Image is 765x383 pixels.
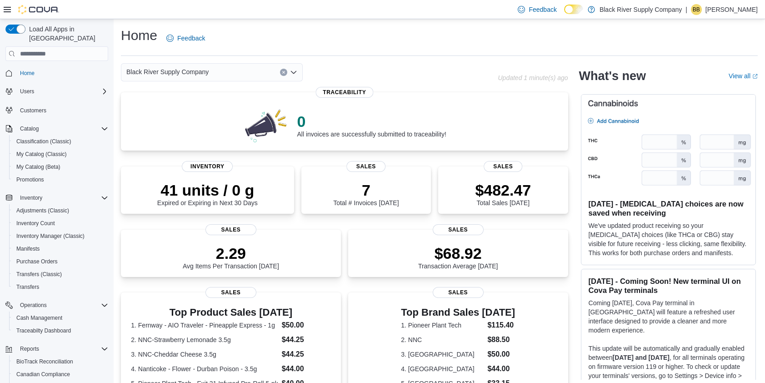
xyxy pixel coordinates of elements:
[131,335,278,344] dt: 2. NNC-Strawberry Lemonade 3.5g
[705,4,758,15] p: [PERSON_NAME]
[16,151,67,158] span: My Catalog (Classic)
[183,244,279,270] div: Avg Items Per Transaction [DATE]
[13,269,65,280] a: Transfers (Classic)
[9,324,112,337] button: Traceabilty Dashboard
[16,300,50,311] button: Operations
[564,14,565,15] span: Dark Mode
[16,327,71,334] span: Traceabilty Dashboard
[13,243,108,254] span: Manifests
[487,334,515,345] dd: $88.50
[401,321,484,330] dt: 1. Pioneer Plant Tech
[13,325,75,336] a: Traceabilty Dashboard
[13,369,108,380] span: Canadian Compliance
[280,69,287,76] button: Clear input
[13,231,88,242] a: Inventory Manager (Classic)
[589,221,748,257] p: We've updated product receiving so your [MEDICAL_DATA] choices (like THCa or CBG) stay visible fo...
[16,343,43,354] button: Reports
[691,4,702,15] div: Brandon Blount
[13,282,43,292] a: Transfers
[13,174,108,185] span: Promotions
[290,69,297,76] button: Open list of options
[131,321,278,330] dt: 1. Fernway - AIO Traveler - Pineapple Express - 1g
[2,66,112,80] button: Home
[2,122,112,135] button: Catalog
[157,181,258,207] div: Expired or Expiring in Next 30 Days
[16,220,55,227] span: Inventory Count
[2,103,112,116] button: Customers
[401,364,484,373] dt: 4. [GEOGRAPHIC_DATA]
[333,181,399,199] p: 7
[131,307,330,318] h3: Top Product Sales [DATE]
[13,136,108,147] span: Classification (Classic)
[729,72,758,80] a: View allExternal link
[401,350,484,359] dt: 3. [GEOGRAPHIC_DATA]
[20,194,42,202] span: Inventory
[9,161,112,173] button: My Catalog (Beta)
[16,271,62,278] span: Transfers (Classic)
[13,256,108,267] span: Purchase Orders
[347,161,386,172] span: Sales
[282,349,331,360] dd: $44.25
[752,74,758,79] svg: External link
[205,287,256,298] span: Sales
[182,161,233,172] span: Inventory
[243,107,290,143] img: 0
[13,218,108,229] span: Inventory Count
[13,205,73,216] a: Adjustments (Classic)
[589,277,748,295] h3: [DATE] - Coming Soon! New terminal UI on Cova Pay terminals
[183,244,279,262] p: 2.29
[282,363,331,374] dd: $44.00
[16,207,69,214] span: Adjustments (Classic)
[693,4,700,15] span: BB
[282,320,331,331] dd: $50.00
[433,224,484,235] span: Sales
[498,74,568,81] p: Updated 1 minute(s) ago
[13,231,108,242] span: Inventory Manager (Classic)
[131,364,278,373] dt: 4. Nanticoke - Flower - Durban Poison - 3.5g
[131,350,278,359] dt: 3. NNC-Cheddar Cheese 3.5g
[9,368,112,381] button: Canadian Compliance
[13,312,108,323] span: Cash Management
[685,4,687,15] p: |
[13,205,108,216] span: Adjustments (Classic)
[16,358,73,365] span: BioTrack Reconciliation
[600,4,682,15] p: Black River Supply Company
[589,298,748,335] p: Coming [DATE], Cova Pay terminal in [GEOGRAPHIC_DATA] will feature a refreshed user interface des...
[13,312,66,323] a: Cash Management
[20,125,39,132] span: Catalog
[16,68,38,79] a: Home
[16,371,70,378] span: Canadian Compliance
[514,0,560,19] a: Feedback
[2,299,112,312] button: Operations
[433,287,484,298] span: Sales
[16,192,46,203] button: Inventory
[9,242,112,255] button: Manifests
[16,245,40,252] span: Manifests
[16,192,108,203] span: Inventory
[9,173,112,186] button: Promotions
[16,163,60,171] span: My Catalog (Beta)
[9,204,112,217] button: Adjustments (Classic)
[613,354,670,361] strong: [DATE] and [DATE]
[9,230,112,242] button: Inventory Manager (Classic)
[13,356,77,367] a: BioTrack Reconciliation
[564,5,583,14] input: Dark Mode
[282,334,331,345] dd: $44.25
[16,283,39,291] span: Transfers
[205,224,256,235] span: Sales
[13,256,61,267] a: Purchase Orders
[16,123,42,134] button: Catalog
[9,135,112,148] button: Classification (Classic)
[20,88,34,95] span: Users
[16,232,85,240] span: Inventory Manager (Classic)
[16,258,58,265] span: Purchase Orders
[121,26,157,45] h1: Home
[9,217,112,230] button: Inventory Count
[401,307,515,318] h3: Top Brand Sales [DATE]
[13,282,108,292] span: Transfers
[20,107,46,114] span: Customers
[13,325,108,336] span: Traceabilty Dashboard
[163,29,209,47] a: Feedback
[418,244,498,270] div: Transaction Average [DATE]
[16,67,108,79] span: Home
